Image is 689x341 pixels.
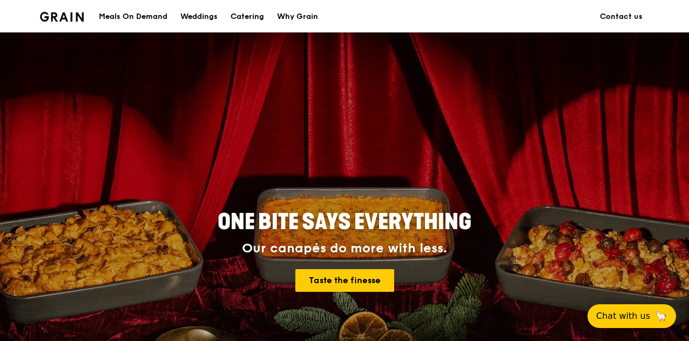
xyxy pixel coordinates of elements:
[40,12,84,22] img: Grain
[224,1,271,33] a: Catering
[218,209,471,235] span: ONE BITE SAYS EVERYTHING
[231,1,264,33] div: Catering
[99,1,167,33] div: Meals On Demand
[596,310,650,323] span: Chat with us
[593,1,649,33] a: Contact us
[277,1,318,33] div: Why Grain
[271,1,325,33] a: Why Grain
[150,241,539,256] div: Our canapés do more with less.
[587,304,676,328] button: Chat with us🦙
[295,269,394,292] a: Taste the finesse
[654,310,667,323] span: 🦙
[174,1,224,33] a: Weddings
[180,1,218,33] div: Weddings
